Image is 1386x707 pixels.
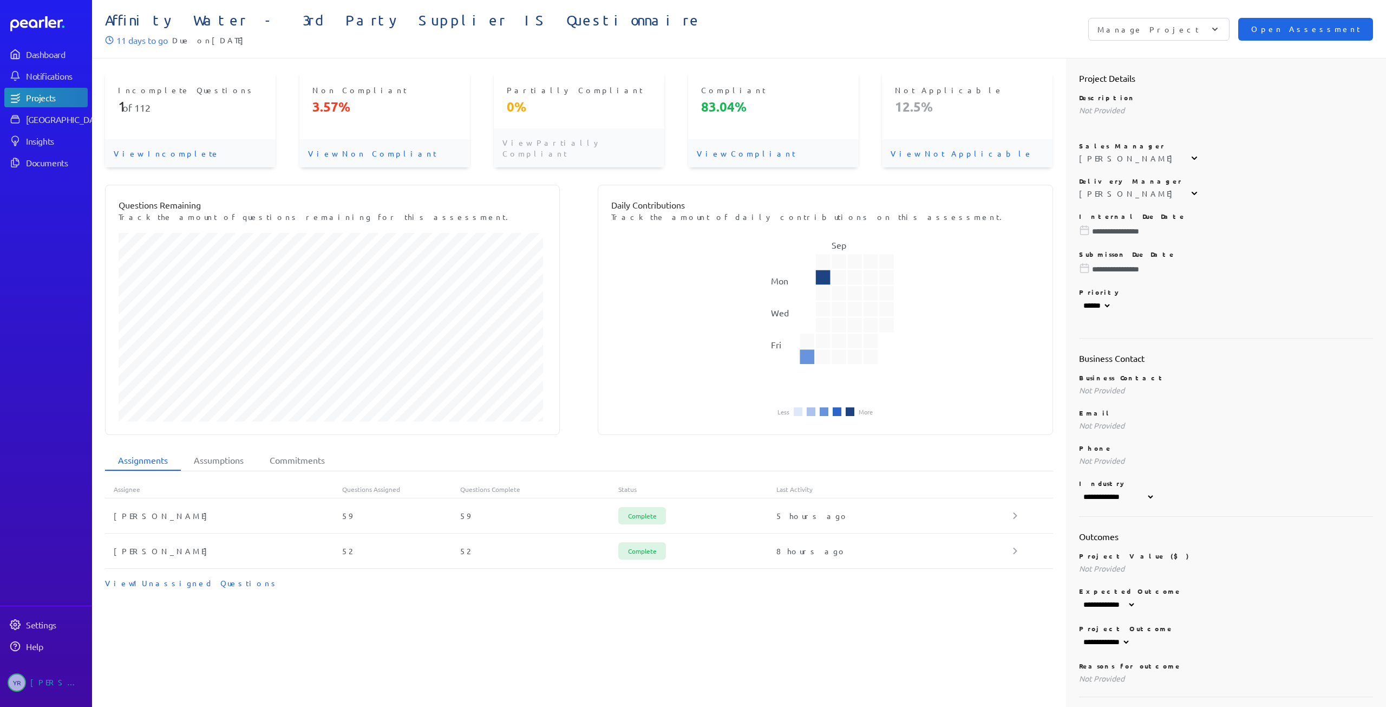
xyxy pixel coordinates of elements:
[4,88,88,107] a: Projects
[1079,479,1374,488] p: Industry
[134,102,151,113] span: 112
[119,198,546,211] p: Questions Remaining
[1079,212,1374,220] p: Internal Due Date
[507,98,651,115] p: 0%
[1079,352,1374,365] h2: Business Contact
[1079,105,1125,115] span: Not Provided
[118,98,122,115] span: 1
[688,139,859,167] p: View Compliant
[342,510,461,521] div: 59
[1097,24,1199,35] p: Manage Project
[1079,530,1374,543] h2: Outcomes
[10,16,88,31] a: Dashboard
[701,98,846,115] p: 83.04%
[181,450,257,471] li: Assumptions
[26,157,87,168] div: Documents
[4,153,88,172] a: Documents
[771,307,789,318] text: Wed
[701,85,846,95] p: Compliant
[832,239,846,250] text: Sep
[1251,23,1360,35] span: Open Assessment
[299,139,470,167] p: View Non Compliant
[1079,177,1374,185] p: Delivery Manager
[1079,373,1374,382] p: Business Contact
[105,546,342,556] div: [PERSON_NAME]
[312,85,457,95] p: Non Compliant
[611,198,1039,211] p: Daily Contributions
[771,275,788,286] text: Mon
[1079,385,1125,395] span: Not Provided
[26,70,87,81] div: Notifications
[4,44,88,64] a: Dashboard
[1079,456,1125,465] span: Not Provided
[1079,563,1125,573] span: Not Provided
[460,546,618,556] div: 52
[460,485,618,494] div: Questions Complete
[105,510,342,521] div: [PERSON_NAME]
[1079,408,1374,417] p: Email
[776,546,1014,556] div: 8 hours ago
[342,485,461,494] div: Questions Assigned
[1079,444,1374,452] p: Phone
[30,673,84,692] div: [PERSON_NAME]
[118,85,263,95] p: Incomplete Questions
[4,615,88,634] a: Settings
[1079,93,1374,102] p: Description
[257,450,338,471] li: Commitments
[1079,264,1374,275] input: Please choose a due date
[4,109,88,129] a: [GEOGRAPHIC_DATA]
[105,578,1053,588] div: View 1 Unassigned Questions
[342,546,461,556] div: 52
[8,673,26,692] span: Ysrael Rovelo
[26,619,87,630] div: Settings
[26,641,87,652] div: Help
[1079,153,1178,164] div: [PERSON_NAME]
[4,66,88,86] a: Notifications
[4,637,88,656] a: Help
[26,49,87,60] div: Dashboard
[776,485,1014,494] div: Last Activity
[312,98,457,115] p: 3.57%
[4,669,88,696] a: YR[PERSON_NAME]
[118,98,263,115] p: of
[777,408,789,415] li: Less
[105,12,739,29] span: Affinity Water - 3rd Party Supplier IS Questionnaire
[618,542,666,560] span: Complete
[105,485,342,494] div: Assignee
[618,485,776,494] div: Status
[1079,587,1374,595] p: Expected Outcome
[4,131,88,151] a: Insights
[172,34,249,47] span: Due on [DATE]
[859,408,873,415] li: More
[105,450,181,471] li: Assignments
[895,98,1039,115] p: 12.5%
[1079,673,1125,683] span: Not Provided
[1079,420,1125,430] span: Not Provided
[1079,250,1374,258] p: Submisson Due Date
[895,85,1039,95] p: Not Applicable
[1079,141,1374,150] p: Sales Manager
[1079,288,1374,296] p: Priority
[771,339,781,350] text: Fri
[116,34,168,47] p: 11 days to go
[1079,226,1374,237] input: Please choose a due date
[26,135,87,146] div: Insights
[26,114,107,125] div: [GEOGRAPHIC_DATA]
[119,211,546,222] p: Track the amount of questions remaining for this assessment.
[1079,72,1374,85] h2: Project Details
[1079,624,1374,633] p: Project Outcome
[507,85,651,95] p: Partially Compliant
[1079,188,1178,199] div: [PERSON_NAME]
[618,507,666,524] span: Complete
[494,128,664,167] p: View Partially Compliant
[1238,18,1373,41] button: Open Assessment
[882,139,1052,167] p: View Not Applicable
[105,139,276,167] p: View Incomplete
[1079,552,1374,560] p: Project Value ($)
[611,211,1039,222] p: Track the amount of daily contributions on this assessment.
[26,92,87,103] div: Projects
[1079,661,1374,670] p: Reasons for outcome
[460,510,618,521] div: 59
[776,510,1014,521] div: 5 hours ago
